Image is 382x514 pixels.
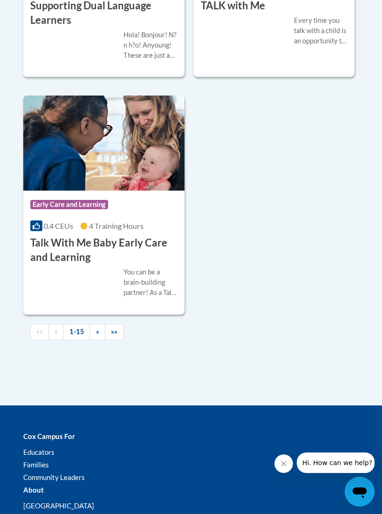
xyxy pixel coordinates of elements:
a: Previous [48,324,64,340]
img: Course Logo [23,96,184,191]
span: 0.4 CEUs [44,221,73,230]
span: 4 Training Hours [89,221,143,230]
b: About [23,486,44,494]
a: Begining [30,324,49,340]
a: Educators [23,448,55,456]
iframe: Message from company [297,452,375,473]
div: You can be a brain-building partner! As a Talk With Me Baby coach, you can empower families to co... [123,267,177,298]
iframe: Button to launch messaging window [345,477,375,507]
b: Cox Campus For [23,432,75,440]
h3: Talk With Me Baby Early Care and Learning [30,236,177,265]
div: Every time you talk with a child is an opportunity to build their brain for reading, no matter ho... [294,15,348,46]
a: Course LogoEarly Care and Learning0.4 CEUs4 Training Hours Talk With Me Baby Early Care and Learn... [23,96,184,314]
span: »» [111,328,117,336]
a: [GEOGRAPHIC_DATA] [23,501,94,510]
span: « [55,328,58,336]
a: Next [90,324,105,340]
a: Families [23,460,49,469]
span: Early Care and Learning [30,200,108,209]
iframe: Close message [274,454,293,473]
div: Hola! Bonjour! N?n h?o! Anyoung! These are just a few ways some of your learners may say ""hello.... [123,30,177,61]
span: «« [36,328,43,336]
a: 1-15 [63,324,90,340]
a: End [105,324,123,340]
span: » [96,328,99,336]
a: Community Leaders [23,473,85,481]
